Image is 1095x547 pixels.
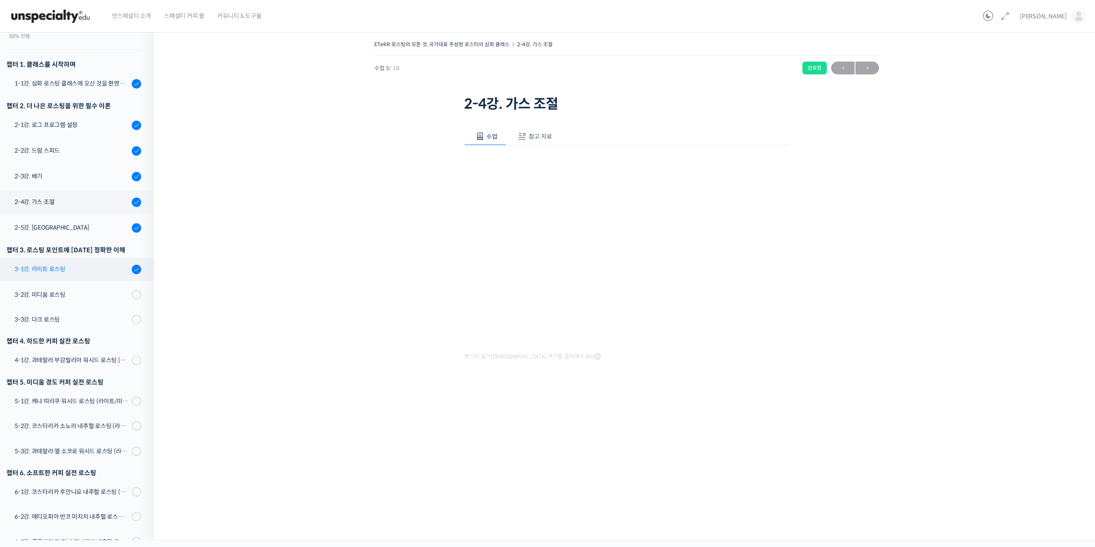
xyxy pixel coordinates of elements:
div: 3-3강. 다크 로스팅 [15,315,129,324]
span: 홈 [27,284,32,291]
span: 설정 [132,284,142,291]
div: 38% 진행 [9,34,141,39]
a: 설정 [110,271,164,293]
span: [PERSON_NAME] [1020,12,1067,20]
div: 2-2강. 드럼 스피드 [15,146,129,155]
a: 2-4강. 가스 조절 [517,41,553,47]
a: ←이전 [831,62,855,74]
div: 5-2강. 코스타리카 소노라 내추럴 로스팅 (라이트/미디움/다크) [15,421,129,431]
span: 영상이 끊기[DEMOGRAPHIC_DATA] 여기를 클릭해주세요 [464,353,601,360]
div: 챕터 2. 더 나은 로스팅을 위한 필수 이론 [6,100,141,112]
div: 2-5강. [GEOGRAPHIC_DATA] [15,223,129,232]
div: 6-2강. 에티오피아 반코 미치차 내추럴 로스팅 (라이트/미디움/다크) [15,512,129,521]
div: 챕터 5. 미디움 경도 커피 실전 로스팅 [6,376,141,388]
div: 2-4강. 가스 조절 [15,197,129,207]
div: 5-3강. 과테말라 엘 소코로 워시드 로스팅 (라이트/미디움/다크) [15,446,129,456]
span: / 18 [389,65,400,72]
div: 챕터 3. 로스팅 포인트에 [DATE] 정확한 이해 [6,244,141,256]
div: 2-1강. 로그 프로그램 설정 [15,120,129,130]
div: 6-1강. 코스타리카 후안니요 내추럴 로스팅 (라이트/미디움/다크) [15,487,129,497]
a: 다음→ [855,62,879,74]
div: 3-2강. 미디움 로스팅 [15,290,129,299]
span: 참고 자료 [529,133,552,140]
span: 대화 [78,284,89,291]
div: 5-1강. 케냐 띠리쿠 워시드 로스팅 (라이트/미디움/다크) [15,396,129,406]
div: 6-3강. 콜롬비아 라 미나 애너로빅 내추럴 로스팅 (라이트/미디움/다크) [15,537,129,547]
div: 2-3강. 배기 [15,171,129,181]
div: 3-1강. 라이트 로스팅 [15,264,129,274]
div: 4-1강. 과테말라 부감빌리아 워시드 로스팅 (라이트/미디움/다크) [15,355,129,365]
span: ← [831,62,855,74]
a: ETeRR 로스팅의 모든 것, 국가대표 주성현 로스터의 심화 클래스 [374,41,509,47]
span: 수업 [486,133,497,140]
span: → [855,62,879,74]
div: 완료함 [802,62,827,74]
div: 챕터 6. 소프트한 커피 실전 로스팅 [6,467,141,479]
a: 홈 [3,271,56,293]
a: 대화 [56,271,110,293]
div: 챕터 4. 하드한 커피 실전 로스팅 [6,335,141,347]
span: 수업 5 [374,65,400,71]
h1: 2-4강. 가스 조절 [464,96,789,112]
div: 1-1강. 심화 로스팅 클래스에 오신 것을 환영합니다 [15,79,129,88]
h3: 챕터 1. 클래스를 시작하며 [6,59,141,70]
